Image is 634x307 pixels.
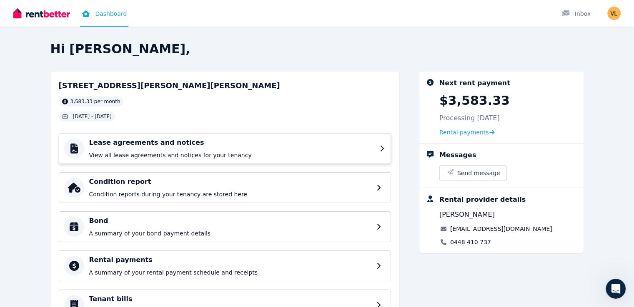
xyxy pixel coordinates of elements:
h1: The RentBetter Team [40,8,110,14]
h4: Condition report [89,177,371,187]
div: Our team will be able to assist you in resolving this verification issue so you can complete sett... [13,142,153,167]
button: Send message [440,166,507,181]
a: [EMAIL_ADDRESS][DOMAIN_NAME] [19,89,121,96]
div: Will do, thank you [94,197,160,215]
span: Send message [457,169,500,177]
span: [PERSON_NAME] [439,210,495,220]
button: Send a message… [143,240,156,253]
div: Vivaci says… [7,197,160,222]
div: Since the code "1frbfr" wasn't accepted and you've already tried entering it, this indicates ther... [13,36,153,69]
div: You're very welcome! If you have any more questions or need further help, just let us know. We're... [7,222,137,257]
div: Rental provider details [439,195,526,205]
a: 0448 410 737 [450,238,491,246]
a: Rental payments [439,128,495,136]
span: [DATE] - [DATE] [73,113,112,120]
p: View all lease agreements and notices for your tenancy [89,151,375,159]
p: Condition reports during your tenancy are stored here [89,190,371,198]
h4: Lease agreements and notices [89,138,375,148]
h4: Tenant bills [89,294,371,304]
div: Next rent payment [439,78,510,88]
div: The RentBetter Team says… [7,222,160,275]
textarea: Message… [7,226,160,240]
a: Source reference 9597150: [133,62,140,69]
p: A summary of your bond payment details [89,229,371,238]
p: Processing [DATE] [439,113,500,123]
div: Messages [439,150,476,160]
p: A summary of your rental payment schedule and receipts [89,268,371,277]
div: Since the code "1frbfr" wasn't accepted and you've already tried entering it, this indicates ther... [7,31,160,172]
button: go back [5,3,21,19]
h2: [STREET_ADDRESS][PERSON_NAME][PERSON_NAME] [59,80,280,92]
div: You can reach out to our support team via the support chat here or email us at , and we can help ... [13,73,153,138]
h4: Bond [89,216,371,226]
img: Vivaci Industries Pty Ltd [607,7,621,20]
div: Was that helpful? [13,178,64,186]
button: Emoji picker [13,243,20,250]
p: $3,583.33 [439,93,510,108]
h4: Rental payments [89,255,371,265]
a: [EMAIL_ADDRESS][DOMAIN_NAME] [450,225,552,233]
div: The RentBetter Team says… [7,173,160,198]
span: Rental payments [439,128,489,136]
div: Close [146,3,161,18]
img: RentBetter [13,7,70,20]
div: Will do, thank you [101,202,153,210]
div: Inbox [561,10,591,18]
button: Upload attachment [40,243,46,250]
h2: Hi [PERSON_NAME], [50,42,584,57]
iframe: Intercom live chat [606,279,626,299]
img: Profile image for The RentBetter Team [24,5,37,18]
button: Home [130,3,146,19]
div: The RentBetter Team says… [7,31,160,173]
button: Gif picker [26,243,33,250]
span: 3,583.33 per month [70,98,120,105]
div: Was that helpful? [7,173,71,191]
